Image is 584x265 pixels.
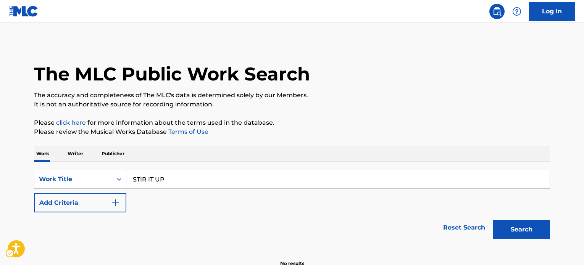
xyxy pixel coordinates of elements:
a: click here [56,119,86,126]
img: MLC Logo [9,6,39,17]
img: help [512,7,521,16]
a: Terms of Use [167,128,208,135]
p: Publisher [99,146,127,162]
p: Work [34,146,52,162]
p: It is not an authoritative source for recording information. [34,100,550,109]
button: Search [493,220,550,239]
form: Search Form [34,170,550,243]
a: Reset Search [439,219,489,236]
input: Search... [126,170,550,188]
p: Writer [65,146,86,162]
div: Work Title [39,175,108,184]
p: Please for more information about the terms used in the database. [34,118,550,127]
img: 9d2ae6d4665cec9f34b9.svg [111,198,120,207]
p: The accuracy and completeness of The MLC's data is determined solely by our Members. [34,91,550,100]
div: On [112,170,126,188]
button: Add Criteria [34,193,126,212]
img: search [492,7,502,16]
h1: The MLC Public Work Search [34,63,310,85]
p: Please review the Musical Works Database [34,127,550,137]
a: Log In [529,2,575,21]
